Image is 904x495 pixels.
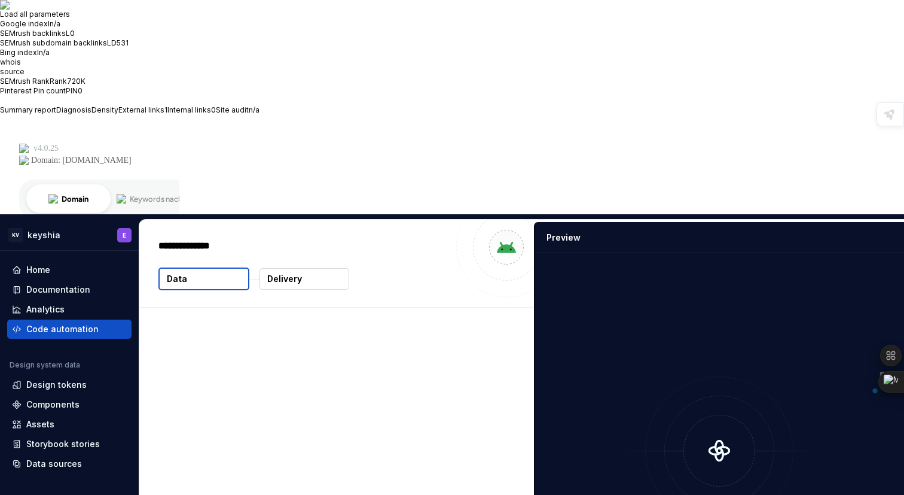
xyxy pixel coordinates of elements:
a: Components [7,395,132,414]
a: Code automation [7,320,132,339]
span: Density [91,105,118,114]
img: logo_orange.svg [19,19,29,29]
div: KV [8,228,23,242]
span: Site audit [216,105,249,114]
div: Documentation [26,284,90,296]
a: Analytics [7,300,132,319]
a: n/a [50,19,60,28]
span: 1 [164,105,167,114]
span: External links [118,105,164,114]
a: Data sources [7,454,132,473]
span: L [66,29,70,38]
span: I [37,48,39,57]
div: Preview [546,232,581,244]
button: Delivery [259,268,349,290]
div: Components [26,399,80,411]
a: 0 [70,29,75,38]
img: website_grey.svg [19,31,29,41]
div: Code automation [26,323,99,335]
a: Home [7,260,132,280]
p: Delivery [267,273,302,285]
span: Rank [50,77,67,86]
div: Storybook stories [26,438,100,450]
div: Home [26,264,50,276]
div: Domain [62,71,88,78]
span: 0 [211,105,216,114]
a: n/a [39,48,50,57]
a: Assets [7,415,132,434]
span: I [48,19,50,28]
div: v 4.0.25 [33,19,59,29]
button: Data [158,268,249,290]
span: n/a [249,105,259,114]
a: Design tokens [7,375,132,394]
div: Domain: [DOMAIN_NAME] [31,31,132,41]
a: 0 [78,86,83,95]
img: tab_keywords_by_traffic_grey.svg [117,69,126,79]
div: Analytics [26,303,65,315]
button: KVkeyshiaE [2,222,136,248]
span: Internal links [167,105,211,114]
a: Documentation [7,280,132,299]
div: Design system data [10,360,80,370]
div: Keywords nach Traffic [130,71,206,78]
img: tab_domain_overview_orange.svg [48,69,58,79]
span: Diagnosis [56,105,91,114]
a: 720K [67,77,85,86]
a: 531 [117,38,129,47]
div: Assets [26,418,54,430]
span: LD [107,38,117,47]
a: Site auditn/a [216,105,259,114]
p: Data [167,273,187,285]
div: E [123,230,126,240]
div: Design tokens [26,379,87,391]
div: keyshia [28,229,60,241]
div: Data sources [26,458,82,470]
a: Storybook stories [7,435,132,454]
span: PIN [66,86,78,95]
